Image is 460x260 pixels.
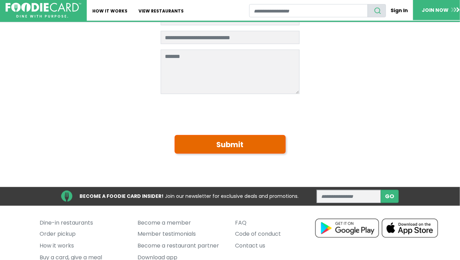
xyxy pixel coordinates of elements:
[317,190,381,203] input: enter email address
[80,193,164,200] strong: BECOME A FOODIE CARD INSIDER!
[165,193,299,200] span: Join our newsletter for exclusive deals and promotions.
[161,31,300,44] input: Restaurant name if applicable
[40,240,127,252] a: How it works
[137,229,225,241] a: Member testimonials
[235,229,323,241] a: Code of conduct
[137,240,225,252] a: Become a restaurant partner
[137,217,225,229] a: Become a member
[368,4,386,17] button: search
[40,229,127,241] a: Order pickup
[6,3,81,18] img: FoodieCard; Eat, Drink, Save, Donate
[386,4,413,17] a: Sign In
[40,217,127,229] a: Dine-in restaurants
[161,100,266,127] iframe: reCAPTCHA
[175,135,286,154] button: Submit
[235,240,323,252] a: Contact us
[235,217,323,229] a: FAQ
[249,4,368,17] input: restaurant search
[381,190,399,203] button: subscribe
